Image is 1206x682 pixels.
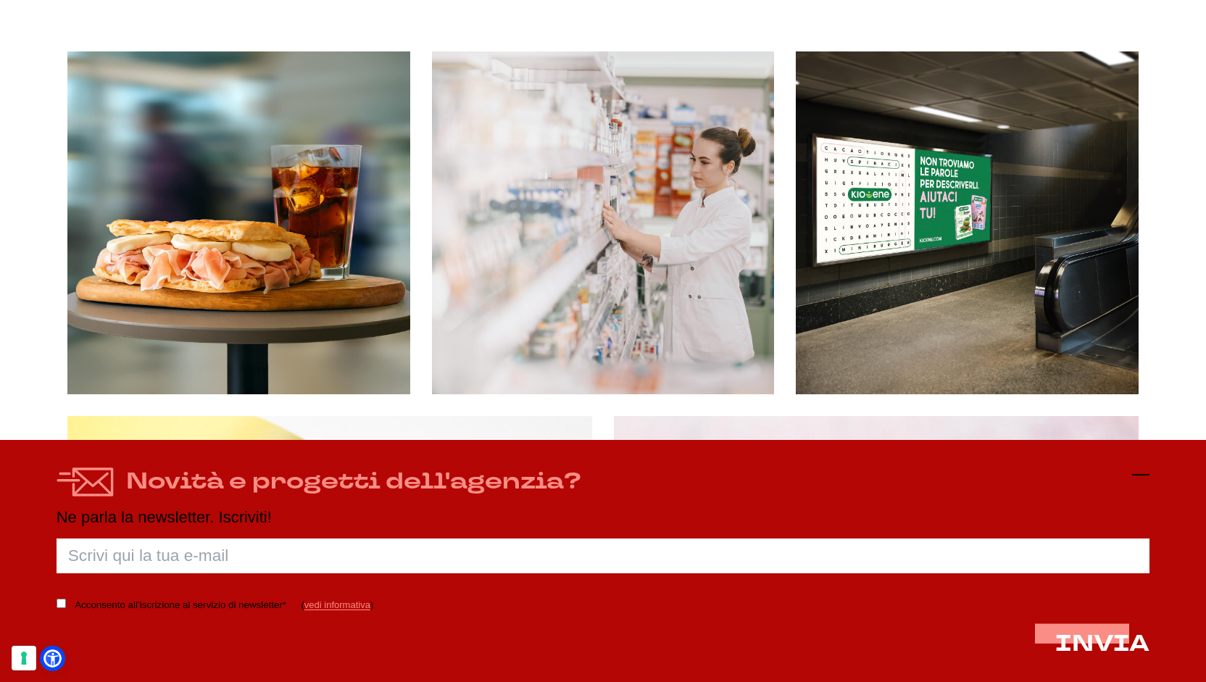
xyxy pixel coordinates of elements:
[301,599,374,610] span: ( )
[43,649,62,668] a: Open Accessibility Menu
[57,538,1150,573] input: Scrivi qui la tua e-mail
[304,599,370,610] a: vedi informativa
[1055,631,1149,656] button: INVIA
[1055,628,1149,659] span: INVIA
[57,510,1150,527] p: Ne parla la newsletter. Iscriviti!
[12,646,36,670] button: Le tue preferenze relative al consenso per le tecnologie di tracciamento
[126,466,581,497] h4: Novità e progetti dell'agenzia?
[75,596,286,614] label: Acconsento all’iscrizione al servizio di newsletter*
